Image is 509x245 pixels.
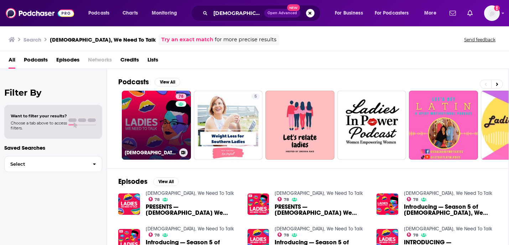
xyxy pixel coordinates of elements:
span: Charts [123,8,138,18]
a: Ladies, We Need To Talk [275,226,363,232]
span: For Podcasters [375,8,409,18]
span: More [424,8,436,18]
a: Ladies, We Need To Talk [275,190,363,196]
a: Ladies, We Need To Talk [146,190,234,196]
span: PRESENTS — [DEMOGRAPHIC_DATA] We Need to Talk the book [146,204,239,216]
a: Ladies, We Need To Talk [404,190,492,196]
input: Search podcasts, credits, & more... [211,7,264,19]
img: User Profile [484,5,500,21]
span: Logged in as megcassidy [484,5,500,21]
button: View All [155,78,180,86]
a: Try an exact match [161,36,213,44]
span: 78 [155,234,160,237]
span: Choose a tab above to access filters. [11,121,67,131]
a: Introducing — Season 5 of Ladies, We Need To Talk [404,204,497,216]
span: New [287,4,300,11]
img: PRESENTS — Ladies We Need to Talk the book [118,193,140,215]
a: 78[DEMOGRAPHIC_DATA], We Need To Talk [122,91,191,160]
a: 78 [277,233,289,237]
a: All [9,54,15,69]
button: open menu [83,7,119,19]
span: 78 [284,198,289,201]
span: Introducing — Season 5 of [DEMOGRAPHIC_DATA], We Need To Talk [404,204,497,216]
span: For Business [335,8,363,18]
a: 5 [251,94,260,99]
h3: Search [24,36,41,43]
span: Networks [88,54,112,69]
a: Show notifications dropdown [447,7,459,19]
a: 78 [149,197,160,201]
button: Open AdvancedNew [264,9,300,17]
span: 78 [413,198,418,201]
span: 78 [155,198,160,201]
button: open menu [330,7,372,19]
a: 78 [407,197,418,201]
a: 78 [407,233,418,237]
h2: Podcasts [118,78,149,86]
img: Introducing — Season 5 of Ladies, We Need To Talk [376,193,398,215]
button: open menu [419,7,445,19]
span: 78 [178,93,183,100]
span: Want to filter your results? [11,113,67,118]
a: 78 [176,94,186,99]
a: Credits [120,54,139,69]
span: Podcasts [88,8,109,18]
h3: [DEMOGRAPHIC_DATA], We Need To Talk [50,36,156,43]
svg: Add a profile image [494,5,500,11]
span: Open Advanced [268,11,297,15]
span: 5 [254,93,257,100]
a: Charts [118,7,142,19]
span: Select [5,162,87,166]
a: PRESENTS — Ladies We Need to Talk the book [275,204,368,216]
a: Show notifications dropdown [464,7,476,19]
button: Show profile menu [484,5,500,21]
div: Search podcasts, credits, & more... [198,5,327,21]
a: PodcastsView All [118,78,180,86]
button: open menu [370,7,419,19]
a: Ladies, We Need To Talk [146,226,234,232]
a: Episodes [56,54,79,69]
h2: Filter By [4,87,102,98]
button: View All [153,177,179,186]
span: for more precise results [215,36,276,44]
img: PRESENTS — Ladies We Need to Talk the book [248,193,269,215]
a: Lists [147,54,158,69]
a: PRESENTS — Ladies We Need to Talk the book [146,204,239,216]
p: Saved Searches [4,144,102,151]
button: Select [4,156,102,172]
img: Podchaser - Follow, Share and Rate Podcasts [6,6,74,20]
h2: Episodes [118,177,147,186]
a: Ladies, We Need To Talk [404,226,492,232]
span: 78 [413,234,418,237]
span: PRESENTS — [DEMOGRAPHIC_DATA] We Need to Talk the book [275,204,368,216]
h3: [DEMOGRAPHIC_DATA], We Need To Talk [125,150,176,156]
a: 5 [194,91,263,160]
a: 78 [149,233,160,237]
span: 78 [284,234,289,237]
button: Send feedback [462,37,498,43]
button: open menu [147,7,186,19]
a: 78 [277,197,289,201]
a: Podcasts [24,54,48,69]
span: Monitoring [152,8,177,18]
a: EpisodesView All [118,177,179,186]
